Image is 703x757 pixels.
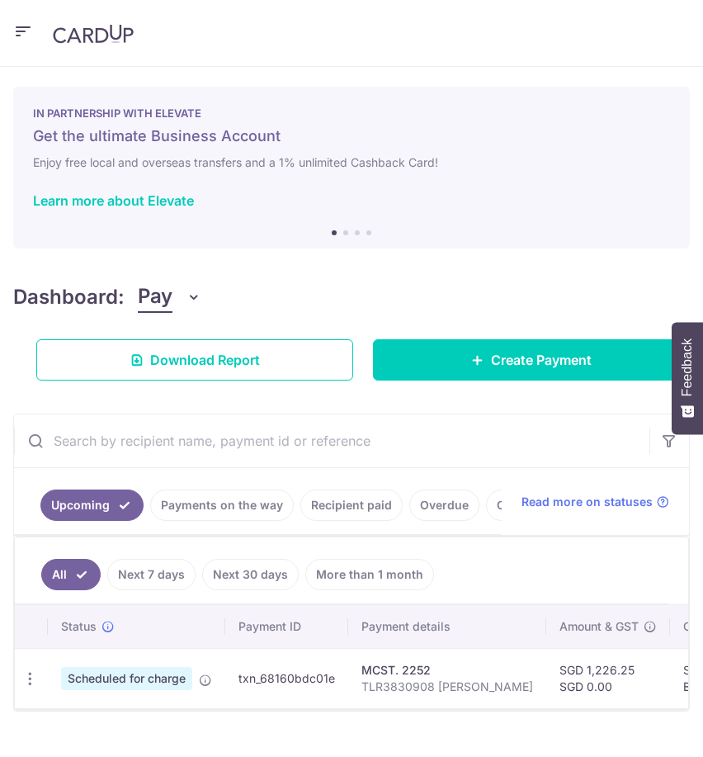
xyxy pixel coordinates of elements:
span: Amount & GST [559,618,639,635]
span: Scheduled for charge [61,667,192,690]
a: Next 30 days [202,559,299,590]
input: Search by recipient name, payment id or reference [14,414,649,467]
th: Payment details [348,605,546,648]
button: Feedback - Show survey [672,322,703,434]
a: Create Payment [373,339,690,381]
a: Overdue [409,490,479,521]
a: Upcoming [40,490,144,521]
span: Read more on statuses [521,494,653,510]
span: Download Report [150,350,260,370]
button: Pay [138,282,201,313]
a: Cancelled [486,490,564,521]
a: Learn more about Elevate [33,192,194,209]
a: Read more on statuses [521,494,669,510]
p: IN PARTNERSHIP WITH ELEVATE [33,106,670,120]
th: Payment ID [225,605,348,648]
h5: Get the ultimate Business Account [33,126,670,146]
p: TLR3830908 [PERSON_NAME] [361,679,533,695]
span: Feedback [680,338,695,396]
a: All [41,559,101,590]
a: Download Report [36,339,353,381]
h6: Enjoy free local and overseas transfers and a 1% unlimited Cashback Card! [33,153,670,173]
a: Recipient paid [300,490,403,521]
span: Create Payment [491,350,592,370]
div: MCST. 2252 [361,662,533,679]
a: Next 7 days [107,559,196,590]
span: Pay [138,282,172,313]
img: CardUp [53,24,134,44]
td: SGD 1,226.25 SGD 0.00 [546,648,670,708]
td: txn_68160bdc01e [225,648,348,708]
a: More than 1 month [305,559,434,590]
h4: Dashboard: [13,282,125,312]
a: Payments on the way [150,490,294,521]
span: Status [61,618,97,635]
